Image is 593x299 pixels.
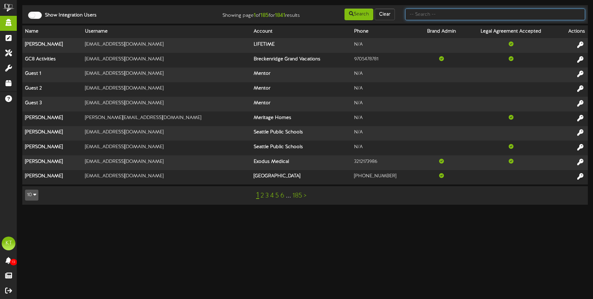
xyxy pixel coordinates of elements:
[265,192,269,200] a: 3
[22,38,82,53] th: [PERSON_NAME]
[261,192,264,200] a: 2
[251,25,351,38] th: Account
[40,12,97,19] label: Show Integration Users
[22,170,82,184] th: [PERSON_NAME]
[344,9,373,20] button: Search
[251,68,351,82] th: Mentor
[251,38,351,53] th: LIFETIME
[22,141,82,155] th: [PERSON_NAME]
[82,38,251,53] td: [EMAIL_ADDRESS][DOMAIN_NAME]
[304,192,306,200] a: >
[351,111,417,126] td: N/A
[351,155,417,170] td: 3212173986
[251,170,351,184] th: [GEOGRAPHIC_DATA]
[286,192,291,200] a: ...
[22,68,82,82] th: Guest 1
[375,9,395,20] button: Clear
[251,155,351,170] th: Exodus Medical
[251,82,351,97] th: Mentor
[351,82,417,97] td: N/A
[82,25,251,38] th: Username
[82,53,251,68] td: [EMAIL_ADDRESS][DOMAIN_NAME]
[465,25,557,38] th: Legal Agreement Accepted
[22,53,82,68] th: GC8 Activities
[405,9,585,20] input: -- Search --
[82,155,251,170] td: [EMAIL_ADDRESS][DOMAIN_NAME]
[251,141,351,155] th: Seattle Public Schools
[82,82,251,97] td: [EMAIL_ADDRESS][DOMAIN_NAME]
[351,38,417,53] td: N/A
[82,126,251,141] td: [EMAIL_ADDRESS][DOMAIN_NAME]
[351,97,417,111] td: N/A
[82,111,251,126] td: [PERSON_NAME][EMAIL_ADDRESS][DOMAIN_NAME]
[292,192,302,200] a: 185
[251,126,351,141] th: Seattle Public Schools
[82,68,251,82] td: [EMAIL_ADDRESS][DOMAIN_NAME]
[22,25,82,38] th: Name
[280,192,285,200] a: 6
[351,141,417,155] td: N/A
[351,170,417,184] td: [PHONE_NUMBER]
[351,53,417,68] td: 9705478781
[25,190,38,201] button: 10
[22,111,82,126] th: [PERSON_NAME]
[557,25,588,38] th: Actions
[275,12,285,19] strong: 1841
[22,126,82,141] th: [PERSON_NAME]
[251,97,351,111] th: Mentor
[22,155,82,170] th: [PERSON_NAME]
[82,141,251,155] td: [EMAIL_ADDRESS][DOMAIN_NAME]
[270,192,274,200] a: 4
[251,53,351,68] th: Breckenridge Grand Vacations
[22,97,82,111] th: Guest 3
[210,8,305,20] div: Showing page of for results
[2,237,15,250] div: KT
[351,68,417,82] td: N/A
[251,111,351,126] th: Meritage Homes
[82,170,251,184] td: [EMAIL_ADDRESS][DOMAIN_NAME]
[254,12,256,19] strong: 1
[417,25,465,38] th: Brand Admin
[10,259,17,265] span: 13
[275,192,279,200] a: 5
[256,191,259,200] a: 1
[351,126,417,141] td: N/A
[261,12,269,19] strong: 185
[351,25,417,38] th: Phone
[82,97,251,111] td: [EMAIL_ADDRESS][DOMAIN_NAME]
[22,82,82,97] th: Guest 2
